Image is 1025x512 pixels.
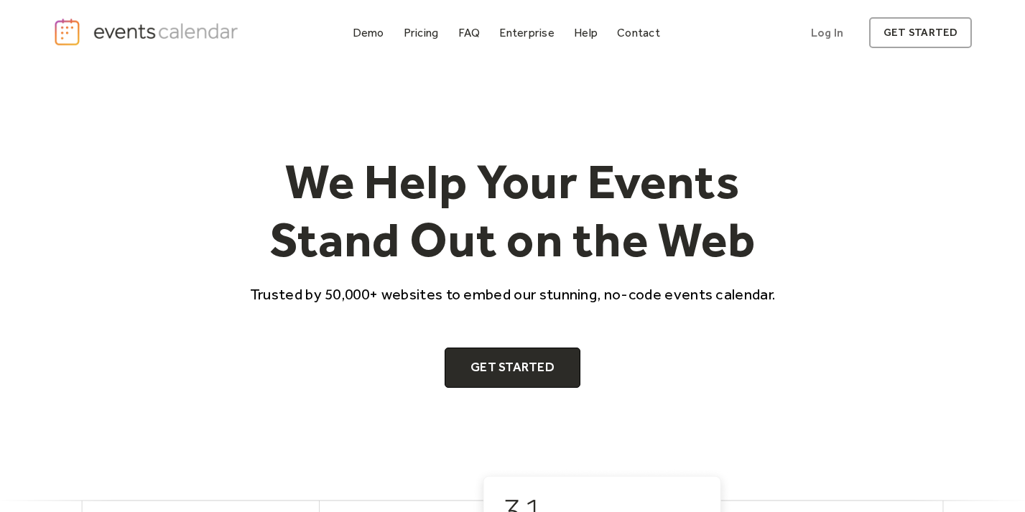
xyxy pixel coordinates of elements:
a: Contact [611,23,666,42]
a: get started [869,17,972,48]
div: Help [574,29,598,37]
a: Pricing [398,23,445,42]
a: FAQ [453,23,486,42]
div: Contact [617,29,660,37]
a: Enterprise [493,23,560,42]
h1: We Help Your Events Stand Out on the Web [237,152,789,269]
a: home [53,17,243,47]
div: FAQ [458,29,481,37]
a: Get Started [445,348,580,388]
div: Enterprise [499,29,554,37]
a: Log In [797,17,858,48]
div: Pricing [404,29,439,37]
p: Trusted by 50,000+ websites to embed our stunning, no-code events calendar. [237,284,789,304]
a: Help [568,23,603,42]
div: Demo [353,29,384,37]
a: Demo [347,23,390,42]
